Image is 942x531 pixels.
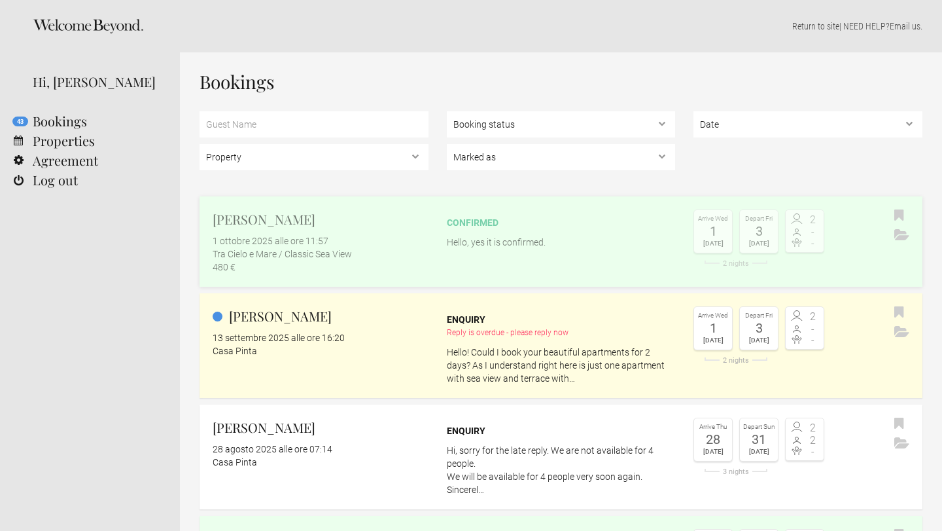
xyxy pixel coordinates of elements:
[447,346,676,385] p: Hello! Could I book your beautiful apartments for 2 days? As I understand right here is just one ...
[891,303,907,323] button: Bookmark
[213,262,235,272] flynt-currency: 480 €
[805,312,820,322] span: 2
[213,210,428,229] h2: [PERSON_NAME]
[693,468,778,475] div: 3 nights
[200,405,922,509] a: [PERSON_NAME] 28 agosto 2025 alle ore 07:14 Casa Pinta Enquiry Hi, sorry for the late reply. We a...
[743,238,775,249] div: [DATE]
[693,357,778,364] div: 2 nights
[743,335,775,346] div: [DATE]
[200,144,428,170] select: ,
[743,225,775,238] div: 3
[805,423,820,433] span: 2
[213,344,428,357] div: Casa Pinta
[447,111,676,137] select: , ,
[200,20,922,33] p: | NEED HELP? .
[805,435,820,446] span: 2
[697,446,729,458] div: [DATE]
[792,21,839,31] a: Return to site
[805,335,820,346] span: -
[697,213,729,225] div: Arrive Wed
[447,236,676,249] p: Hello, yes it is confirmed.
[805,215,820,225] span: 2
[891,226,913,246] button: Archive
[743,433,775,446] div: 31
[213,236,328,246] flynt-date-display: 1 ottobre 2025 alle ore 11:57
[805,324,820,335] span: -
[447,216,676,229] div: confirmed
[743,310,775,321] div: Depart Fri
[697,433,729,446] div: 28
[697,422,729,433] div: Arrive Thu
[447,326,676,339] div: Reply is overdue - please reply now
[213,306,428,326] h2: [PERSON_NAME]
[891,434,913,454] button: Archive
[213,247,428,261] div: Tra Cielo e Mare / Classic Sea View
[743,422,775,433] div: Depart Sun
[743,446,775,458] div: [DATE]
[890,21,920,31] a: Email us
[447,444,676,496] p: Hi, sorry for the late reply. We are not available for 4 people. We will be available for 4 peopl...
[447,424,676,437] div: Enquiry
[805,447,820,457] span: -
[12,117,28,126] flynt-notification-badge: 43
[697,321,729,335] div: 1
[693,111,922,137] select: ,
[805,227,820,238] span: -
[447,144,676,170] select: , , ,
[213,456,428,469] div: Casa Pinta
[805,238,820,249] span: -
[697,310,729,321] div: Arrive Wed
[200,111,428,137] input: Guest Name
[891,414,907,434] button: Bookmark
[697,225,729,238] div: 1
[213,333,345,343] flynt-date-display: 13 settembre 2025 alle ore 16:20
[693,260,778,267] div: 2 nights
[213,418,428,437] h2: [PERSON_NAME]
[200,196,922,287] a: [PERSON_NAME] 1 ottobre 2025 alle ore 11:57 Tra Cielo e Mare / Classic Sea View 480 € confirmed H...
[697,238,729,249] div: [DATE]
[200,72,922,92] h1: Bookings
[891,323,913,342] button: Archive
[743,213,775,225] div: Depart Fri
[33,72,160,92] div: Hi, [PERSON_NAME]
[697,335,729,346] div: [DATE]
[200,293,922,398] a: [PERSON_NAME] 13 settembre 2025 alle ore 16:20 Casa Pinta Enquiry Reply is overdue - please reply...
[891,206,907,226] button: Bookmark
[447,313,676,326] div: Enquiry
[213,444,332,454] flynt-date-display: 28 agosto 2025 alle ore 07:14
[743,321,775,335] div: 3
